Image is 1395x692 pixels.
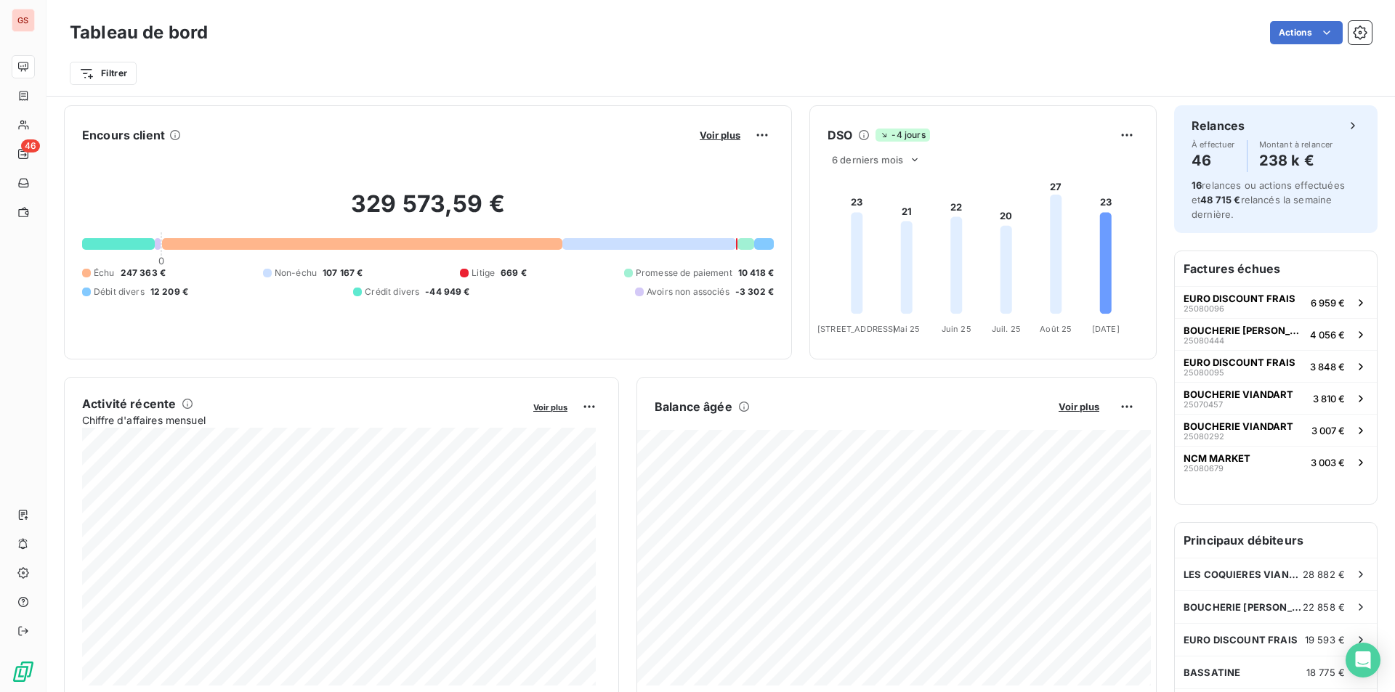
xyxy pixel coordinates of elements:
span: Voir plus [1059,401,1099,412]
span: À effectuer [1192,140,1235,149]
h6: Encours client [82,126,165,144]
span: relances ou actions effectuées et relancés la semaine dernière. [1192,179,1345,220]
span: 6 derniers mois [832,154,903,166]
span: Avoirs non associés [647,285,729,298]
div: GS [12,9,35,32]
span: -44 949 € [425,285,469,298]
span: 25080679 [1184,464,1224,473]
span: 22 858 € [1303,601,1345,613]
span: EURO DISCOUNT FRAIS [1184,357,1295,368]
span: Montant à relancer [1259,140,1333,149]
h6: Factures échues [1175,251,1377,286]
span: 25080095 [1184,368,1224,377]
span: 25070457 [1184,400,1223,409]
h6: DSO [828,126,852,144]
span: Échu [94,266,115,280]
button: Voir plus [1054,400,1104,413]
span: EURO DISCOUNT FRAIS [1184,293,1295,304]
span: 19 593 € [1305,634,1345,646]
h4: 46 [1192,149,1235,172]
span: EURO DISCOUNT FRAIS [1184,634,1298,646]
span: 16 [1192,179,1202,191]
span: 46 [21,139,40,152]
span: 669 € [501,266,527,280]
span: Voir plus [700,129,740,141]
button: EURO DISCOUNT FRAIS250800966 959 € [1175,286,1377,318]
span: 4 056 € [1310,329,1345,341]
button: BOUCHERIE VIANDART250802923 007 € [1175,414,1377,446]
h4: 238 k € [1259,149,1333,172]
button: NCM MARKET250806793 003 € [1175,446,1377,478]
tspan: Août 25 [1040,324,1072,334]
h2: 329 573,59 € [82,190,774,233]
span: BOUCHERIE VIANDART [1184,388,1293,400]
span: 6 959 € [1311,297,1345,309]
img: Logo LeanPay [12,660,35,683]
span: BASSATINE [1184,667,1240,678]
span: Débit divers [94,285,145,298]
span: Voir plus [533,402,567,412]
span: Chiffre d'affaires mensuel [82,412,523,428]
span: 3 003 € [1311,457,1345,468]
span: 25080292 [1184,432,1224,441]
tspan: [STREET_ADDRESS] [817,324,896,334]
button: Actions [1270,21,1343,44]
span: Litige [472,266,495,280]
h6: Balance âgée [655,398,732,415]
button: Voir plus [529,400,572,413]
span: -3 302 € [735,285,774,298]
span: NCM MARKET [1184,452,1250,464]
span: 28 882 € [1303,569,1345,580]
span: BOUCHERIE [PERSON_NAME] [1184,325,1304,336]
h6: Activité récente [82,395,176,412]
span: 18 775 € [1306,667,1345,678]
h3: Tableau de bord [70,20,208,46]
tspan: Mai 25 [893,324,920,334]
span: 247 363 € [121,266,166,280]
tspan: [DATE] [1092,324,1120,334]
tspan: Juil. 25 [992,324,1021,334]
button: EURO DISCOUNT FRAIS250800953 848 € [1175,350,1377,382]
div: Open Intercom Messenger [1346,643,1380,677]
span: 107 167 € [323,266,363,280]
span: 48 715 € [1200,194,1240,205]
button: Filtrer [70,62,137,85]
span: Non-échu [275,266,317,280]
h6: Principaux débiteurs [1175,523,1377,558]
span: 3 007 € [1311,425,1345,436]
span: BOUCHERIE VIANDART [1184,420,1293,432]
button: BOUCHERIE VIANDART250704573 810 € [1175,382,1377,414]
span: 3 848 € [1310,361,1345,373]
span: 0 [158,255,164,266]
span: BOUCHERIE [PERSON_NAME] [1184,601,1303,613]
h6: Relances [1192,117,1245,134]
span: Promesse de paiement [636,266,732,280]
span: 3 810 € [1313,393,1345,404]
span: 25080096 [1184,304,1224,313]
button: BOUCHERIE [PERSON_NAME]250804444 056 € [1175,318,1377,350]
button: Voir plus [695,129,745,142]
span: 10 418 € [738,266,774,280]
span: 25080444 [1184,336,1224,345]
tspan: Juin 25 [942,324,971,334]
span: 12 209 € [150,285,188,298]
span: LES COQUIERES VIANDES [1184,569,1303,580]
span: -4 jours [876,129,929,142]
span: Crédit divers [365,285,419,298]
